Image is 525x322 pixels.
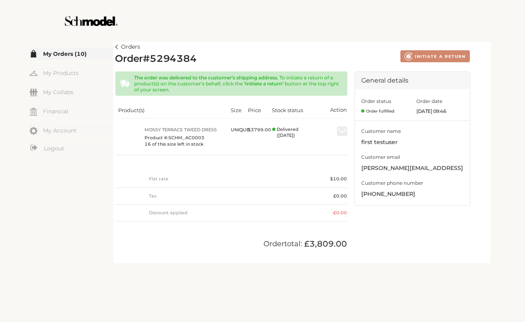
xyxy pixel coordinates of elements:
img: my-hanger.svg [30,69,38,77]
span: Discount applied [149,210,188,215]
span: £3,809.00 [302,239,347,249]
img: left-arrow.svg [115,45,118,49]
span: $ 3799.00 [248,127,271,132]
img: my-account.svg [30,127,38,135]
span: Order status [361,98,391,104]
a: Mossy Terrace Tweed Dress [145,126,225,133]
span: General details [361,77,408,84]
a: Financial [30,105,113,117]
a: My Products [30,67,113,79]
span: Customer email [361,153,464,161]
span: The order was delivered to the customer’s shipping address. [134,75,278,81]
span: Delivered [277,126,324,132]
span: Action [331,107,347,113]
a: Logout [30,144,113,154]
span: - £0.00 [332,210,347,215]
a: My Orders (10) [30,48,113,59]
div: UNIQUE [231,123,250,136]
span: £0.00 [334,193,347,199]
span: Customer phone number [361,179,464,187]
div: Order total: [115,239,347,249]
a: My Collabs [30,86,113,98]
th: Product(s) [115,102,228,119]
span: kavya+firsttestuser@providence.pw [361,164,464,173]
th: Stock status [269,102,316,119]
span: Tax [149,193,157,199]
span: Product #: SCHM_AC0003 [145,134,225,141]
a: My Account [30,124,113,136]
th: Price [245,102,269,119]
span: Order fulfilled [361,108,394,114]
span: first testuser [361,138,464,147]
span: $ 10.00 [331,176,347,182]
span: INITIATE A RETURN [415,54,466,59]
span: Customer name [361,127,464,135]
span: [PHONE_NUMBER] [361,190,464,199]
span: Order date [416,98,442,104]
div: Menu [30,48,113,155]
img: my-order.svg [30,50,38,58]
img: my-friends.svg [30,89,38,96]
span: [DATE] 09:46 [416,108,464,114]
span: Flat rate [149,176,169,182]
a: Orders [115,42,141,52]
span: ‘Initiate a return’ [244,81,283,87]
img: my-financial.svg [30,108,38,116]
span: Delivered [272,126,324,138]
th: Size [228,102,245,119]
div: To initiate a return of a product(s) on the customer's behalf, click the button at the top right ... [129,75,341,93]
span: 16 of this size left in stock [145,141,225,147]
button: INITIATE A RETURN [400,50,470,62]
h2: Order # 5294384 [115,53,197,65]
